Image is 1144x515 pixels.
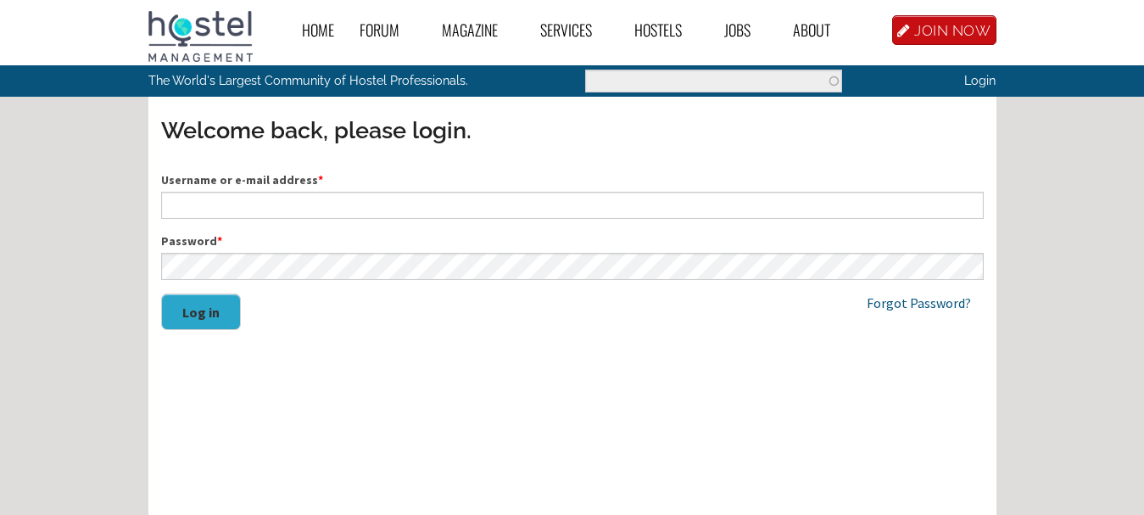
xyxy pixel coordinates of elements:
label: Username or e-mail address [161,171,984,189]
a: Login [964,73,996,87]
label: Password [161,232,984,250]
button: Log in [161,294,241,330]
h3: Welcome back, please login. [161,115,984,147]
span: This field is required. [217,233,222,249]
img: Hostel Management Home [148,11,253,62]
a: JOIN NOW [892,15,996,45]
a: Forum [347,11,429,49]
input: Enter the terms you wish to search for. [585,70,842,92]
a: Home [289,11,347,49]
p: The World's Largest Community of Hostel Professionals. [148,65,502,96]
span: This field is required. [318,172,323,188]
a: About [780,11,860,49]
a: Services [527,11,622,49]
a: Magazine [429,11,527,49]
a: Hostels [622,11,712,49]
a: Forgot Password? [867,294,971,311]
a: Jobs [712,11,780,49]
